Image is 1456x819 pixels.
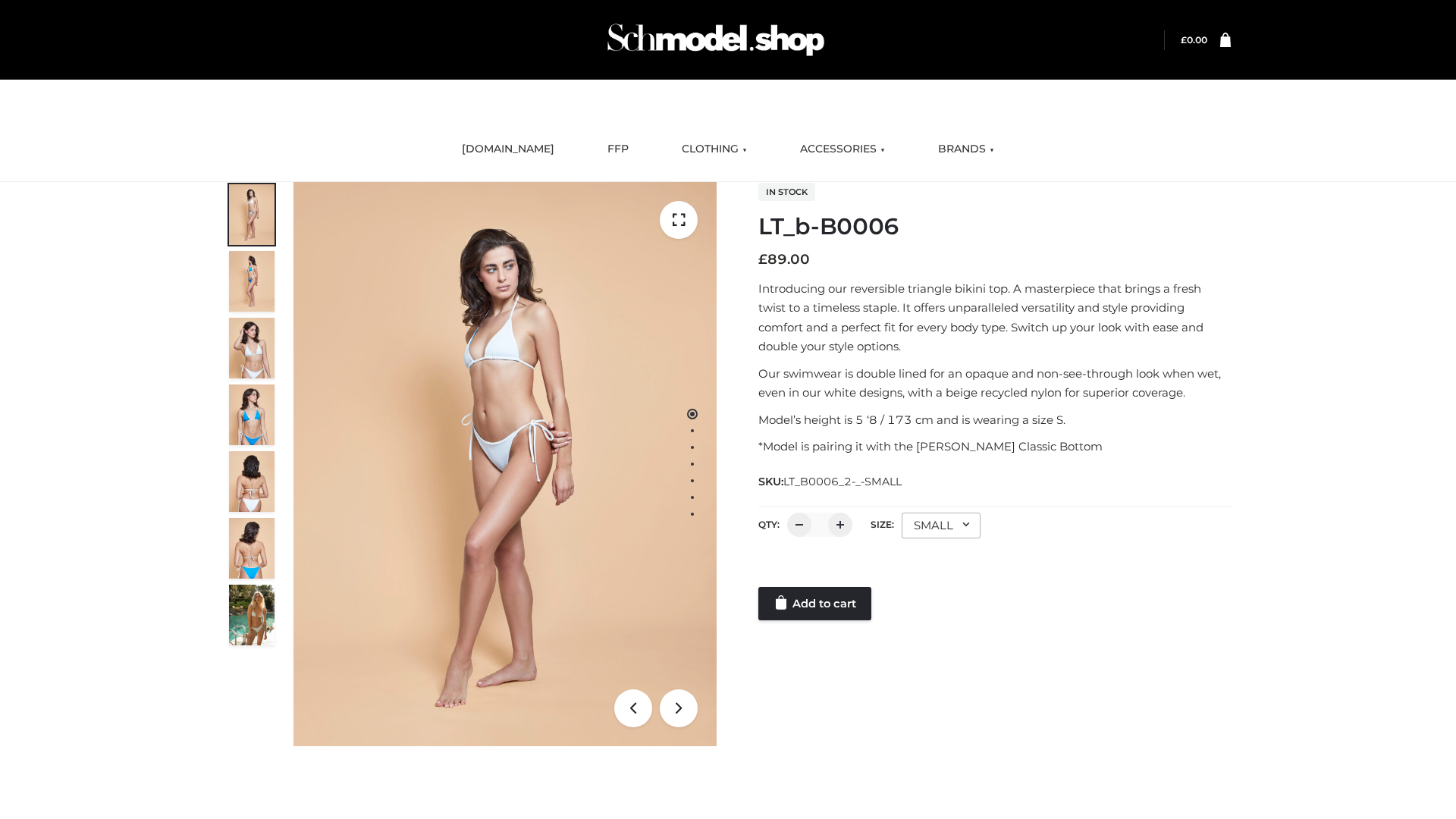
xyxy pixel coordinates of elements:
[758,279,1231,356] p: Introducing our reversible triangle bikini top. A masterpiece that brings a fresh twist to a time...
[1181,34,1207,45] bdi: 0.00
[758,472,903,491] span: SKU:
[758,251,810,268] bdi: 89.00
[758,437,1231,457] p: *Model is pairing it with the [PERSON_NAME] Classic Bottom
[229,184,275,245] img: ArielClassicBikiniTop_CloudNine_AzureSky_OW114ECO_1-scaled.jpg
[293,182,717,746] img: ArielClassicBikiniTop_CloudNine_AzureSky_OW114ECO_1
[758,251,767,268] span: £
[229,451,275,512] img: ArielClassicBikiniTop_CloudNine_AzureSky_OW114ECO_7-scaled.jpg
[927,133,1006,166] a: BRANDS
[758,213,1231,240] h1: LT_b-B0006
[783,475,902,488] span: LT_B0006_2-_-SMALL
[758,519,780,530] label: QTY:
[758,587,871,620] a: Add to cart
[758,183,815,201] span: In stock
[602,10,830,70] img: Schmodel Admin 964
[450,133,566,166] a: [DOMAIN_NAME]
[789,133,896,166] a: ACCESSORIES
[229,384,275,445] img: ArielClassicBikiniTop_CloudNine_AzureSky_OW114ECO_4-scaled.jpg
[229,318,275,378] img: ArielClassicBikiniTop_CloudNine_AzureSky_OW114ECO_3-scaled.jpg
[902,513,981,538] div: SMALL
[758,410,1231,430] p: Model’s height is 5 ‘8 / 173 cm and is wearing a size S.
[1181,34,1187,45] span: £
[229,518,275,579] img: ArielClassicBikiniTop_CloudNine_AzureSky_OW114ECO_8-scaled.jpg
[596,133,640,166] a: FFP
[1181,34,1207,45] a: £0.00
[758,364,1231,403] p: Our swimwear is double lined for an opaque and non-see-through look when wet, even in our white d...
[229,585,275,645] img: Arieltop_CloudNine_AzureSky2.jpg
[670,133,758,166] a: CLOTHING
[229,251,275,312] img: ArielClassicBikiniTop_CloudNine_AzureSky_OW114ECO_2-scaled.jpg
[871,519,894,530] label: Size:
